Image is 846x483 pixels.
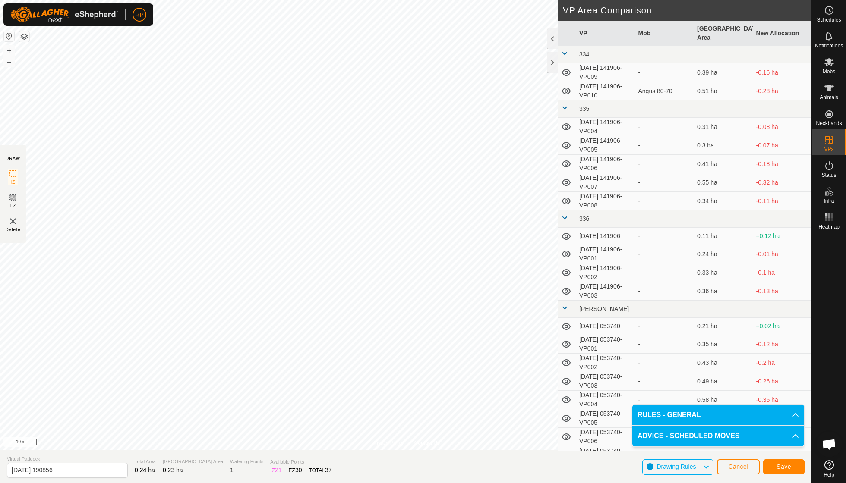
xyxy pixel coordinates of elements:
[638,122,691,132] div: -
[270,458,331,466] span: Available Points
[270,466,281,475] div: IZ
[638,68,691,77] div: -
[576,173,635,192] td: [DATE] 141906-VP007
[6,226,21,233] span: Delete
[657,463,696,470] span: Drawing Rules
[135,467,155,474] span: 0.24 ha
[694,63,753,82] td: 0.39 ha
[753,372,812,391] td: -0.26 ha
[579,51,589,58] span: 334
[576,354,635,372] td: [DATE] 053740-VP002
[694,245,753,263] td: 0.24 ha
[638,358,691,367] div: -
[635,21,694,46] th: Mob
[579,305,629,312] span: [PERSON_NAME]
[289,466,302,475] div: EZ
[777,463,791,470] span: Save
[818,224,840,229] span: Heatmap
[372,439,404,447] a: Privacy Policy
[753,136,812,155] td: -0.07 ha
[753,245,812,263] td: -0.01 ha
[576,428,635,446] td: [DATE] 053740-VP006
[6,155,20,162] div: DRAW
[694,354,753,372] td: 0.43 ha
[135,10,143,19] span: RP
[753,391,812,409] td: -0.35 ha
[694,173,753,192] td: 0.55 ha
[812,457,846,481] a: Help
[815,43,843,48] span: Notifications
[563,5,811,16] h2: VP Area Comparison
[753,335,812,354] td: -0.12 ha
[576,335,635,354] td: [DATE] 053740-VP001
[576,192,635,210] td: [DATE] 141906-VP008
[414,439,440,447] a: Contact Us
[823,69,835,74] span: Mobs
[638,410,701,420] span: RULES - GENERAL
[10,203,16,209] span: EZ
[816,121,842,126] span: Neckbands
[4,31,14,41] button: Reset Map
[694,155,753,173] td: 0.41 ha
[638,322,691,331] div: -
[694,391,753,409] td: 0.58 ha
[753,118,812,136] td: -0.08 ha
[576,118,635,136] td: [DATE] 141906-VP004
[824,147,833,152] span: VPs
[753,63,812,82] td: -0.16 ha
[576,318,635,335] td: [DATE] 053740
[135,458,156,465] span: Total Area
[275,467,282,474] span: 21
[638,287,691,296] div: -
[753,21,812,46] th: New Allocation
[694,192,753,210] td: 0.34 ha
[8,216,18,226] img: VP
[821,172,836,178] span: Status
[638,232,691,241] div: -
[325,467,332,474] span: 37
[576,63,635,82] td: [DATE] 141906-VP009
[728,463,748,470] span: Cancel
[694,335,753,354] td: 0.35 ha
[638,377,691,386] div: -
[638,141,691,150] div: -
[309,466,332,475] div: TOTAL
[19,31,29,42] button: Map Layers
[753,354,812,372] td: -0.2 ha
[820,95,838,100] span: Animals
[576,263,635,282] td: [DATE] 141906-VP002
[10,7,118,22] img: Gallagher Logo
[4,45,14,56] button: +
[4,56,14,67] button: –
[638,87,691,96] div: Angus 80-70
[816,431,842,457] a: Open chat
[638,340,691,349] div: -
[694,136,753,155] td: 0.3 ha
[7,455,128,463] span: Virtual Paddock
[230,458,263,465] span: Watering Points
[163,467,183,474] span: 0.23 ha
[638,178,691,187] div: -
[753,282,812,301] td: -0.13 ha
[817,17,841,22] span: Schedules
[753,263,812,282] td: -0.1 ha
[576,155,635,173] td: [DATE] 141906-VP006
[638,431,739,441] span: ADVICE - SCHEDULED MOVES
[295,467,302,474] span: 30
[576,21,635,46] th: VP
[694,118,753,136] td: 0.31 ha
[694,318,753,335] td: 0.21 ha
[579,215,589,222] span: 336
[694,82,753,100] td: 0.51 ha
[579,105,589,112] span: 335
[694,372,753,391] td: 0.49 ha
[824,198,834,204] span: Infra
[717,459,760,474] button: Cancel
[638,160,691,169] div: -
[230,467,234,474] span: 1
[11,179,16,185] span: IZ
[576,82,635,100] td: [DATE] 141906-VP010
[576,136,635,155] td: [DATE] 141906-VP005
[576,372,635,391] td: [DATE] 053740-VP003
[694,21,753,46] th: [GEOGRAPHIC_DATA] Area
